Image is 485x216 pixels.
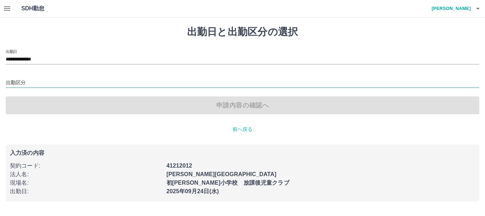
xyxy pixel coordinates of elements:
[167,171,277,177] b: [PERSON_NAME][GEOGRAPHIC_DATA]
[10,187,162,196] p: 出勤日 :
[6,49,17,54] label: 出勤日
[10,179,162,187] p: 現場名 :
[167,163,192,169] b: 41212012
[167,180,289,186] b: 初[PERSON_NAME]小学校 放課後児童クラブ
[10,162,162,170] p: 契約コード :
[6,26,479,38] h1: 出勤日と出勤区分の選択
[6,126,479,133] p: 前へ戻る
[10,170,162,179] p: 法人名 :
[10,150,475,156] p: 入力済の内容
[167,188,219,194] b: 2025年09月24日(水)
